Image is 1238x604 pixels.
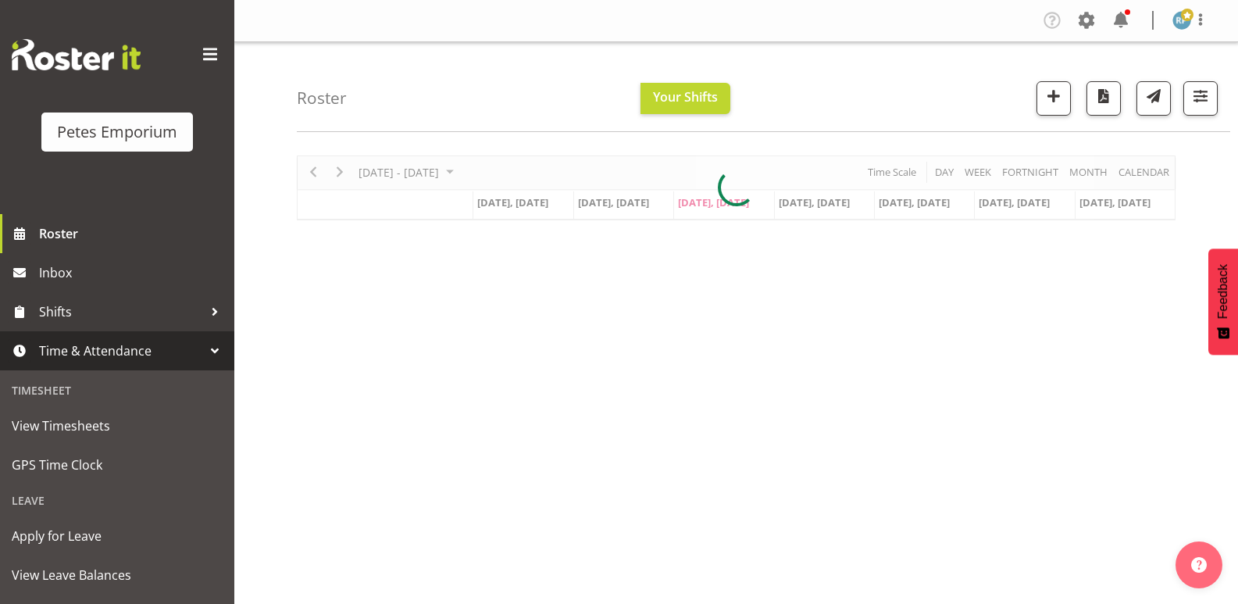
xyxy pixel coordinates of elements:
a: View Leave Balances [4,556,230,595]
button: Your Shifts [640,83,730,114]
a: View Timesheets [4,406,230,445]
span: Time & Attendance [39,339,203,363]
span: Roster [39,222,227,245]
span: Feedback [1216,264,1230,319]
img: help-xxl-2.png [1191,557,1207,573]
span: View Timesheets [12,414,223,438]
span: Your Shifts [653,88,718,105]
div: Leave [4,484,230,516]
img: reina-puketapu721.jpg [1172,11,1191,30]
span: Inbox [39,261,227,284]
button: Send a list of all shifts for the selected filtered period to all rostered employees. [1136,81,1171,116]
span: Apply for Leave [12,524,223,548]
a: GPS Time Clock [4,445,230,484]
span: GPS Time Clock [12,453,223,477]
button: Feedback - Show survey [1208,248,1238,355]
span: View Leave Balances [12,563,223,587]
h4: Roster [297,89,347,107]
button: Filter Shifts [1183,81,1218,116]
button: Add a new shift [1036,81,1071,116]
div: Timesheet [4,374,230,406]
span: Shifts [39,300,203,323]
img: Rosterit website logo [12,39,141,70]
a: Apply for Leave [4,516,230,556]
button: Download a PDF of the roster according to the set date range. [1086,81,1121,116]
div: Petes Emporium [57,120,177,144]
